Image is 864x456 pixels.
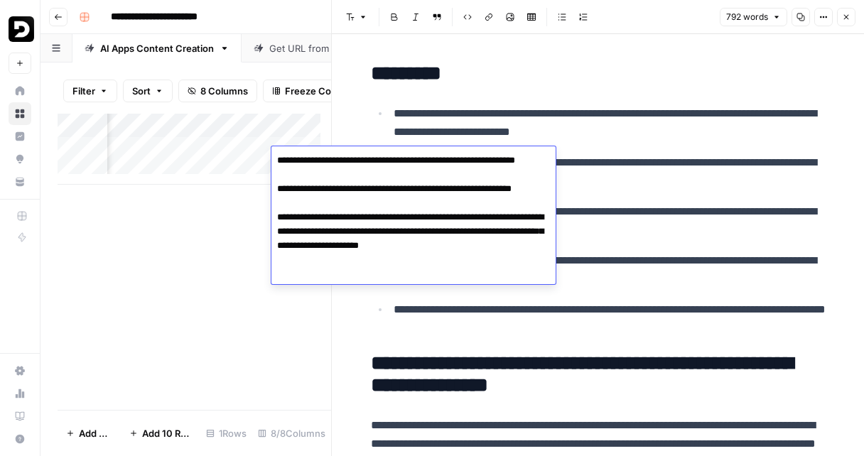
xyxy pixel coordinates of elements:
button: Add Row [58,422,121,445]
a: Browse [9,102,31,125]
button: Add 10 Rows [121,422,200,445]
div: Get URL from name [269,41,356,55]
span: Add 10 Rows [142,426,192,440]
button: Sort [123,80,173,102]
button: Filter [63,80,117,102]
button: Workspace: Deepgram [9,11,31,47]
button: Help + Support [9,428,31,450]
a: Usage [9,382,31,405]
a: Get URL from name [242,34,384,63]
a: AI Apps Content Creation [72,34,242,63]
div: 1 Rows [200,422,252,445]
span: Add Row [79,426,112,440]
span: Sort [132,84,151,98]
div: AI Apps Content Creation [100,41,214,55]
button: 792 words [720,8,787,26]
img: Deepgram Logo [9,16,34,42]
a: Opportunities [9,148,31,170]
a: Learning Hub [9,405,31,428]
button: Freeze Columns [263,80,367,102]
span: Filter [72,84,95,98]
span: 792 words [726,11,768,23]
span: Freeze Columns [285,84,358,98]
a: Settings [9,359,31,382]
div: 8/8 Columns [252,422,331,445]
button: 8 Columns [178,80,257,102]
span: 8 Columns [200,84,248,98]
a: Insights [9,125,31,148]
a: Home [9,80,31,102]
a: Your Data [9,170,31,193]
